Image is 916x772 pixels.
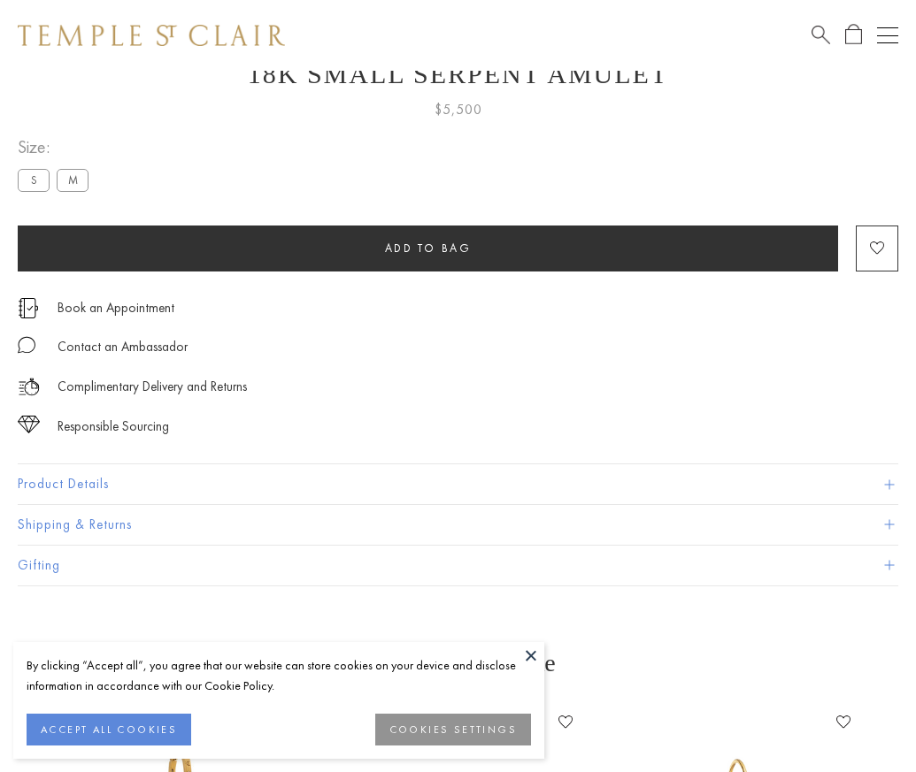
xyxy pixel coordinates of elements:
[27,714,191,745] button: ACCEPT ALL COOKIES
[58,298,174,317] a: Book an Appointment
[27,655,531,696] div: By clicking “Accept all”, you agree that our website can store cookies on your device and disclos...
[18,25,285,46] img: Temple St. Clair
[18,298,39,318] img: icon_appointment.svg
[18,225,838,271] button: Add to bag
[435,98,482,121] span: $5,500
[58,416,169,438] div: Responsible Sourcing
[57,169,89,191] label: M
[18,376,40,398] img: icon_delivery.svg
[845,24,862,46] a: Open Shopping Bag
[812,24,830,46] a: Search
[18,133,96,162] span: Size:
[18,336,35,354] img: MessageIcon-01_2.svg
[385,241,472,256] span: Add to bag
[877,25,898,46] button: Open navigation
[18,464,898,504] button: Product Details
[18,59,898,89] h1: 18K Small Serpent Amulet
[58,376,247,398] p: Complimentary Delivery and Returns
[18,546,898,585] button: Gifting
[58,336,188,358] div: Contact an Ambassador
[18,169,50,191] label: S
[375,714,531,745] button: COOKIES SETTINGS
[18,505,898,545] button: Shipping & Returns
[18,416,40,433] img: icon_sourcing.svg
